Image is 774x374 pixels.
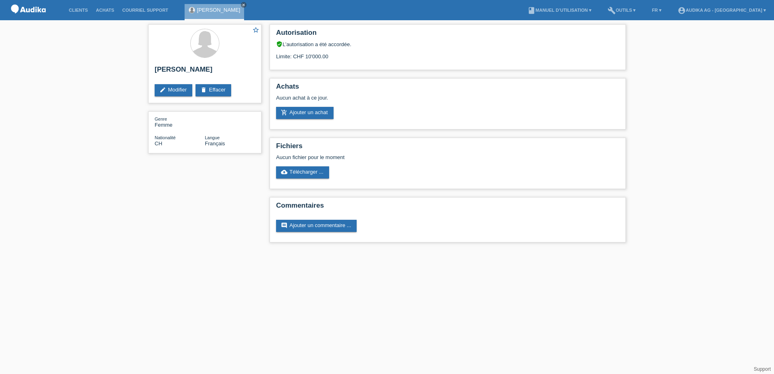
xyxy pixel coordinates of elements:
h2: [PERSON_NAME] [155,66,255,78]
i: comment [281,222,287,229]
span: Français [205,140,225,147]
a: add_shopping_cartAjouter un achat [276,107,334,119]
a: [PERSON_NAME] [197,7,240,13]
a: Courriel Support [118,8,172,13]
a: close [241,2,247,8]
i: star_border [252,26,259,34]
a: Clients [65,8,92,13]
i: account_circle [678,6,686,15]
div: Aucun fichier pour le moment [276,154,523,160]
i: cloud_upload [281,169,287,175]
h2: Autorisation [276,29,619,41]
a: account_circleAudika AG - [GEOGRAPHIC_DATA] ▾ [674,8,770,13]
a: editModifier [155,84,192,96]
span: Suisse [155,140,162,147]
i: edit [159,87,166,93]
div: Aucun achat à ce jour. [276,95,619,107]
i: verified_user [276,41,283,47]
a: commentAjouter un commentaire ... [276,220,357,232]
i: add_shopping_cart [281,109,287,116]
a: star_border [252,26,259,35]
div: Femme [155,116,205,128]
div: L’autorisation a été accordée. [276,41,619,47]
i: build [608,6,616,15]
a: Support [754,366,771,372]
h2: Achats [276,83,619,95]
a: bookManuel d’utilisation ▾ [523,8,595,13]
div: Limite: CHF 10'000.00 [276,47,619,59]
i: book [527,6,536,15]
h2: Commentaires [276,202,619,214]
i: close [242,3,246,7]
i: delete [200,87,207,93]
h2: Fichiers [276,142,619,154]
span: Langue [205,135,220,140]
a: FR ▾ [648,8,666,13]
a: POS — MF Group [8,16,49,22]
a: Achats [92,8,118,13]
a: buildOutils ▾ [604,8,640,13]
a: deleteEffacer [196,84,231,96]
span: Nationalité [155,135,176,140]
a: cloud_uploadTélécharger ... [276,166,329,178]
span: Genre [155,117,167,121]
